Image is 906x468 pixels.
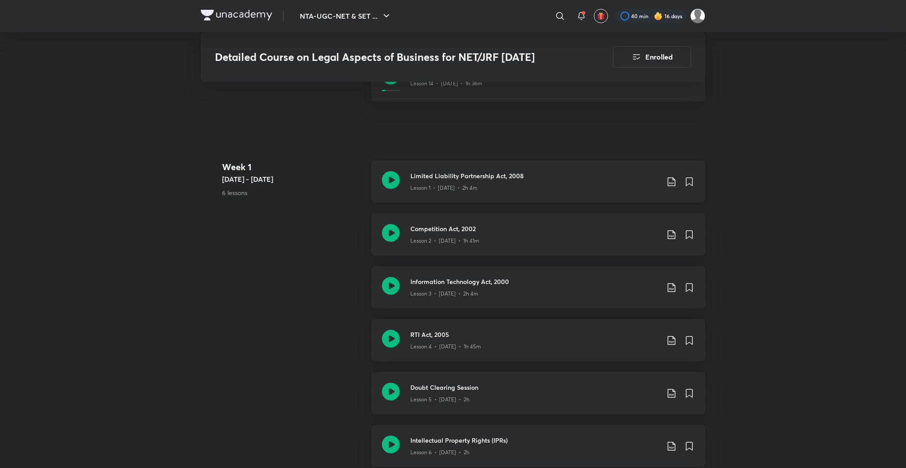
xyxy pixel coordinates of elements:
p: Lesson 3 • [DATE] • 2h 4m [410,290,478,298]
h3: Doubt Clearing Session [410,383,659,392]
p: Lesson 6 • [DATE] • 2h [410,448,469,456]
p: Lesson 5 • [DATE] • 2h [410,396,469,404]
a: Company Logo [201,10,272,23]
a: Information Technology Act, 2000Lesson 3 • [DATE] • 2h 4m [371,266,705,319]
a: Competition Act, 2002Lesson 2 • [DATE] • 1h 41m [371,213,705,266]
h4: Week 1 [222,160,364,174]
img: Sakshi Nath [690,8,705,24]
a: RTI Act, 2005Lesson 4 • [DATE] • 1h 45m [371,319,705,372]
p: Lesson 2 • [DATE] • 1h 41m [410,237,479,245]
h3: Intellectual Property Rights (IPRs) [410,436,659,445]
a: Limited Liability Partnership Act, 2008Lesson 1 • [DATE] • 2h 4m [371,160,705,213]
button: avatar [594,9,608,23]
p: Lesson 1 • [DATE] • 2h 4m [410,184,477,192]
button: Enrolled [613,46,691,68]
h3: Competition Act, 2002 [410,224,659,233]
img: Company Logo [201,10,272,20]
h3: RTI Act, 2005 [410,330,659,339]
p: Lesson 14 • [DATE] • 1h 36m [410,80,482,88]
a: Doubt Clearing SessionLesson 5 • [DATE] • 2h [371,372,705,425]
p: Lesson 4 • [DATE] • 1h 45m [410,343,481,351]
p: 6 lessons [222,188,364,197]
a: Sale of Goods Act, 1930 - Part ILesson 14 • [DATE] • 1h 36m [371,56,705,112]
button: NTA-UGC-NET & SET ... [294,7,397,25]
img: streak [654,12,663,20]
h3: Information Technology Act, 2000 [410,277,659,286]
img: avatar [597,12,605,20]
h3: Detailed Course on Legal Aspects of Business for NET/JRF [DATE] [215,51,563,64]
h5: [DATE] - [DATE] [222,174,364,184]
h3: Limited Liability Partnership Act, 2008 [410,171,659,180]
